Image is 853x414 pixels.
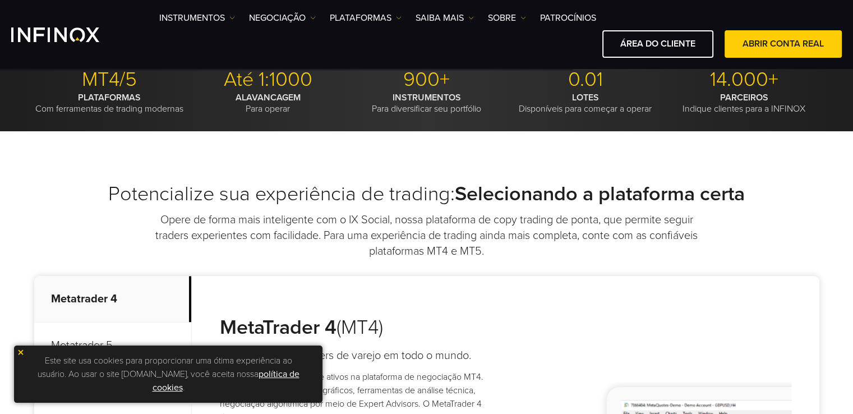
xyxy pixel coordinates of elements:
p: Disponíveis para começar a operar [510,92,661,114]
strong: INSTRUMENTOS [393,92,461,103]
strong: PARCEIROS [720,92,768,103]
p: Metatrader 5 [34,323,191,369]
a: Patrocínios [540,11,596,25]
a: INFINOX Logo [11,27,126,42]
strong: ALAVANCAGEM [236,92,301,103]
p: 0.01 [510,67,661,92]
p: Este site usa cookies para proporcionar uma ótima experiência ao usuário. Ao usar o site [DOMAIN_... [20,351,317,397]
a: ÁREA DO CLIENTE [602,30,713,58]
a: ABRIR CONTA REAL [725,30,842,58]
p: Para operar [193,92,343,114]
p: 900+ [352,67,502,92]
a: SOBRE [488,11,526,25]
a: PLATAFORMAS [330,11,402,25]
strong: LOTES [572,92,599,103]
h4: Popular entre os traders de varejo em todo o mundo. [220,348,487,364]
strong: PLATAFORMAS [78,92,141,103]
h2: Potencialize sua experiência de trading: [34,182,819,206]
a: Saiba mais [416,11,474,25]
strong: MetaTrader 4 [220,315,336,339]
p: Com ferramentas de trading modernas [34,92,185,114]
img: yellow close icon [17,348,25,356]
p: 14.000+ [669,67,819,92]
p: Para diversificar seu portfólio [352,92,502,114]
a: NEGOCIAÇÃO [249,11,316,25]
h3: (MT4) [220,315,487,340]
p: Opere de forma mais inteligente com o IX Social, nossa plataforma de copy trading de ponta, que p... [155,212,699,259]
p: Indique clientes para a INFINOX [669,92,819,114]
p: Metatrader 4 [34,276,191,323]
p: Até 1:1000 [193,67,343,92]
strong: Selecionando a plataforma certa [455,182,745,206]
a: Instrumentos [159,11,235,25]
p: MT4/5 [34,67,185,92]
